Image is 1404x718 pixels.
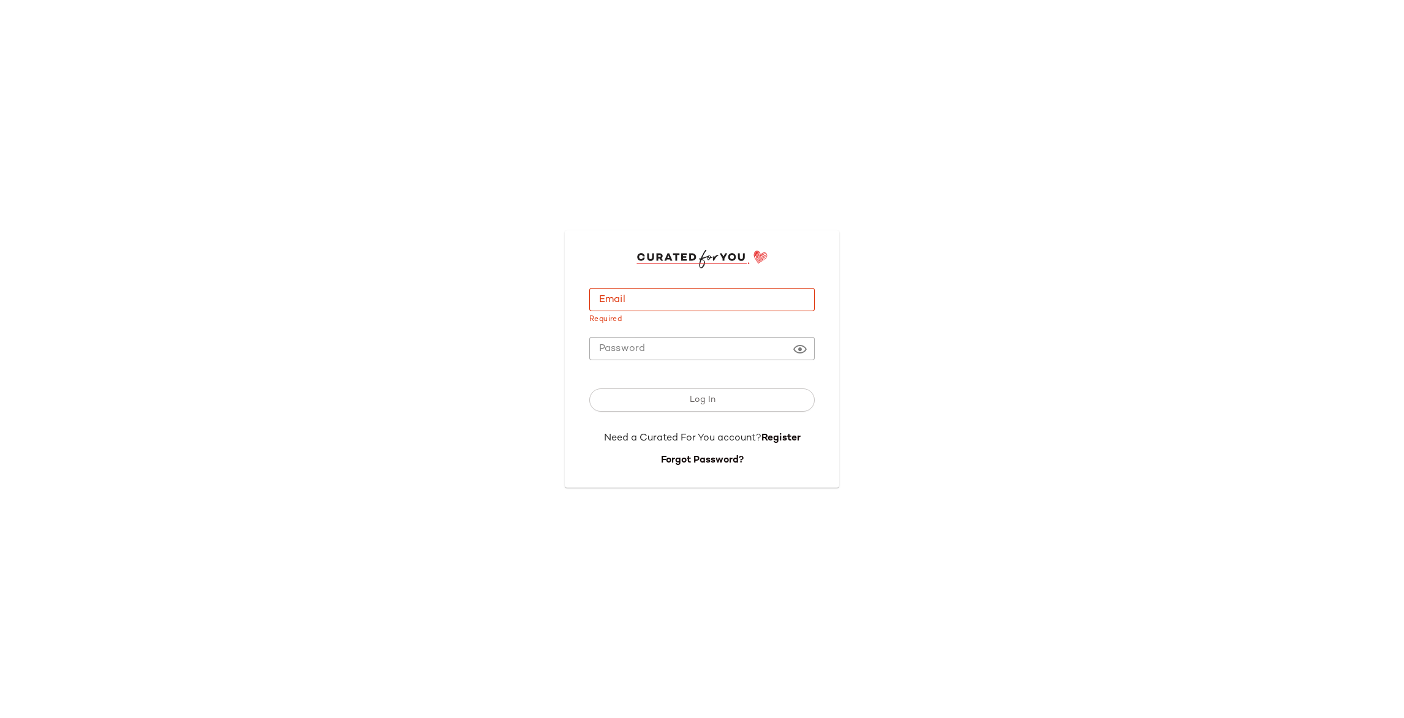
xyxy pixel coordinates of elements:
[604,433,761,444] span: Need a Curated For You account?
[661,455,744,466] a: Forgot Password?
[589,388,815,412] button: Log In
[589,316,815,323] div: Required
[761,433,801,444] a: Register
[636,250,768,268] img: cfy_login_logo.DGdB1djN.svg
[689,395,715,405] span: Log In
